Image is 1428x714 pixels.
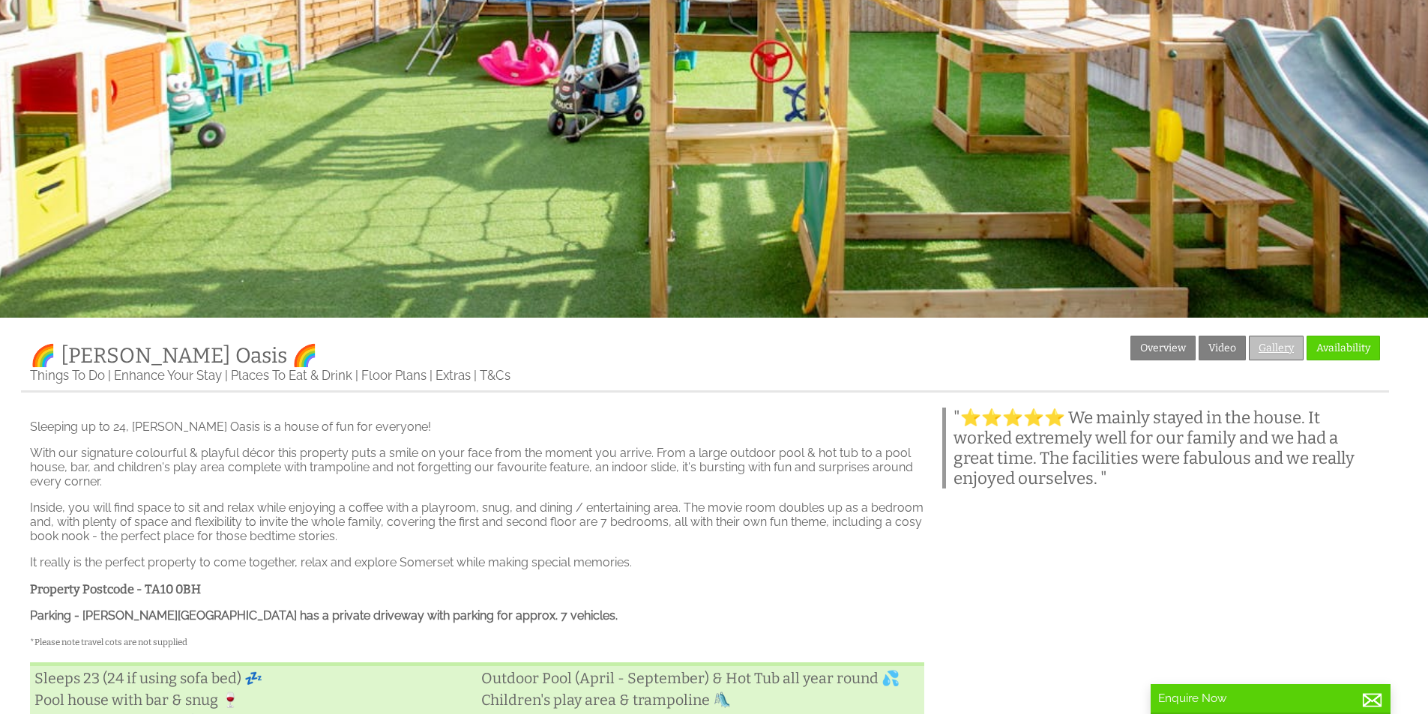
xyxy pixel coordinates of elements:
a: 🌈 [PERSON_NAME] Oasis 🌈 [30,343,318,368]
a: Things To Do [30,368,105,383]
a: Enhance Your Stay [114,368,222,383]
p: With our signature colourful & playful décor this property puts a smile on your face from the mom... [30,446,924,488]
h5: *Please note travel cots are not supplied [30,637,924,647]
p: Enquire Now [1158,692,1383,705]
strong: Parking - [PERSON_NAME][GEOGRAPHIC_DATA] has a private driveway with parking for approx. 7 vehicles. [30,608,618,623]
p: It really is the perfect property to come together, relax and explore Somerset while making speci... [30,555,924,569]
a: Availability [1307,336,1380,360]
blockquote: "⭐⭐⭐⭐⭐ We mainly stayed in the house. It worked extremely well for our family and we had a great ... [942,408,1380,488]
a: Overview [1130,336,1196,360]
li: Children's play area & trampoline 🛝 [477,689,924,711]
li: Outdoor Pool (April - September) & Hot Tub all year round 💦 [477,668,924,689]
a: T&Cs [480,368,510,383]
a: Places To Eat & Drink [231,368,352,383]
a: Extras [436,368,471,383]
li: Sleeps 23 (24 if using sofa bed) 💤 [30,668,477,689]
p: Inside, you will find space to sit and relax while enjoying a coffee with a playroom, snug, and d... [30,500,924,543]
li: Pool house with bar & snug 🍷 [30,689,477,711]
a: Floor Plans [361,368,427,383]
p: Sleeping up to 24, [PERSON_NAME] Oasis is a house of fun for everyone! [30,420,924,434]
a: Video [1199,336,1246,360]
strong: Property Postcode - TA10 0BH [30,582,201,596]
a: Gallery [1249,336,1304,360]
